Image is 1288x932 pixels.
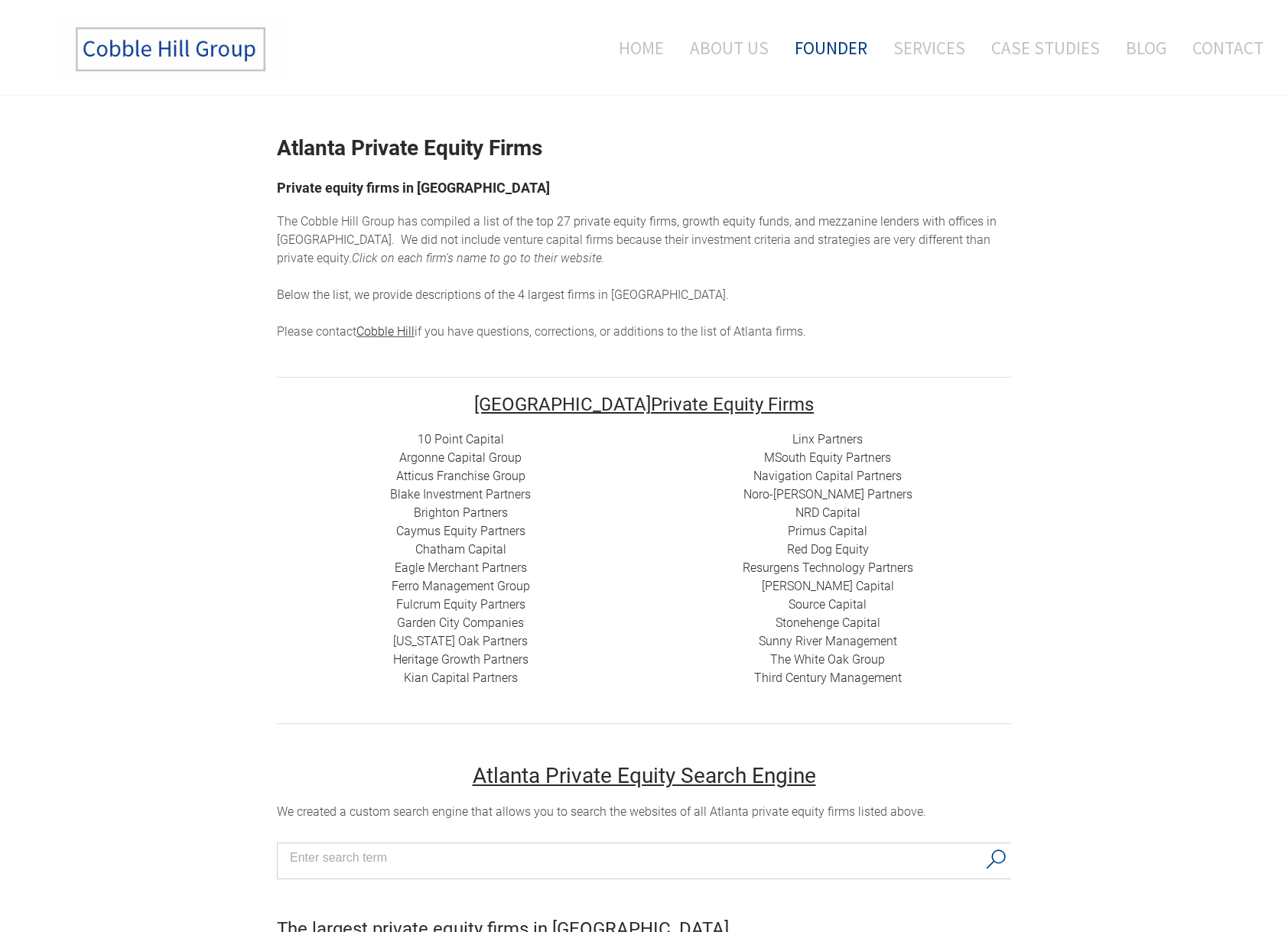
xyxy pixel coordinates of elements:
a: MSouth Equity Partners [764,450,891,465]
span: The Cobble Hill Group has compiled a list of t [277,214,520,229]
a: Source Capital [789,597,867,612]
a: Case Studies [980,16,1111,80]
a: Services [882,16,977,80]
a: Blake Investment Partners [390,487,531,502]
a: Eagle Merchant Partners [395,560,527,575]
a: Stonehenge Capital [776,615,880,630]
em: Click on each firm's name to go to their website. [352,251,605,265]
a: About Us [678,16,780,80]
span: Please contact if you have questions, corrections, or additions to the list of Atlanta firms. [277,324,806,339]
input: Search input [290,846,977,869]
a: Brighton Partners [414,505,508,520]
a: Cobble Hill [356,324,415,339]
a: [PERSON_NAME] Capital [762,579,894,593]
a: Ferro Management Group [392,579,530,593]
a: Noro-[PERSON_NAME] Partners [743,487,912,502]
a: Third Century Management [754,671,902,685]
div: We created a custom search engine that allows you to search the websites of all Atlanta private e... [277,803,1011,821]
a: [US_STATE] Oak Partners [393,634,528,648]
a: Blog [1114,16,1178,80]
a: Caymus Equity Partners [396,524,525,538]
u: Atlanta Private Equity Search Engine [473,763,816,788]
a: The White Oak Group [770,652,885,667]
a: Home [596,16,675,80]
a: Primus Capital [788,524,867,538]
a: Sunny River Management [759,634,897,648]
a: Red Dog Equity [787,542,869,557]
a: ​Resurgens Technology Partners [743,560,913,575]
a: Founder [783,16,879,80]
a: Garden City Companies [397,615,524,630]
a: Argonne Capital Group [399,450,522,465]
a: Atticus Franchise Group [396,469,525,483]
img: The Cobble Hill Group LLC [58,16,288,83]
font: Private Equity Firms [474,394,814,415]
font: [GEOGRAPHIC_DATA] [474,394,651,415]
a: NRD Capital [795,505,860,520]
a: Linx Partners [792,432,863,447]
font: Private equity firms in [GEOGRAPHIC_DATA] [277,180,550,196]
div: he top 27 private equity firms, growth equity funds, and mezzanine lenders with offices in [GEOGR... [277,213,1011,341]
a: Navigation Capital Partners [753,469,902,483]
a: Fulcrum Equity Partners​​ [396,597,525,612]
a: Chatham Capital [415,542,506,557]
div: ​ [644,430,1011,687]
span: enture capital firms because their investment criteria and strategies are very different than pri... [277,232,990,265]
a: 10 Point Capital [418,432,504,447]
a: Contact [1181,16,1264,80]
a: Heritage Growth Partners [393,652,529,667]
strong: Atlanta Private Equity Firms [277,135,542,161]
button: Search [981,843,1012,875]
a: ​Kian Capital Partners [404,671,518,685]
